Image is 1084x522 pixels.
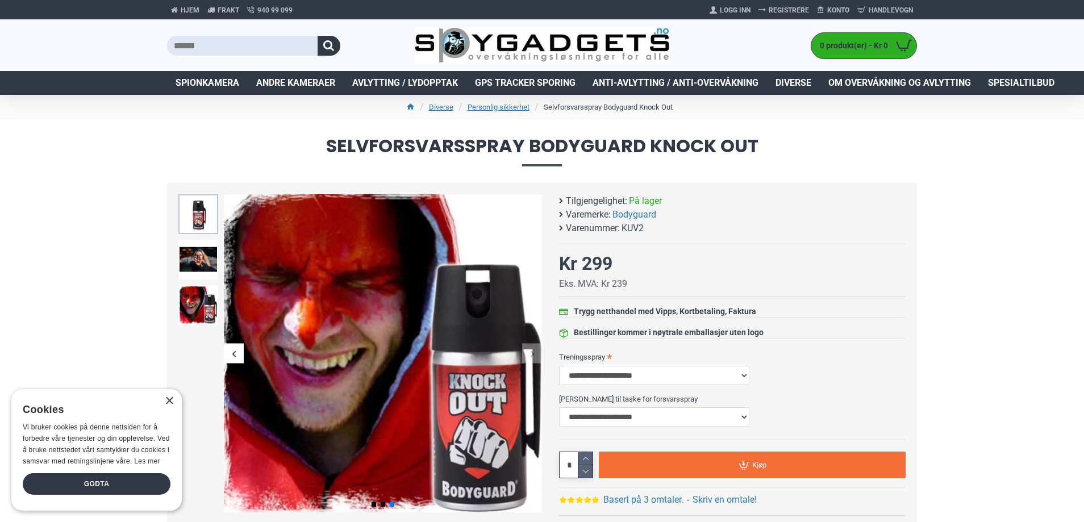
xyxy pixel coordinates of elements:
[381,502,385,507] span: Go to slide 2
[178,194,218,234] img: Forsvarsspray - Lovlig Pepperspray - SpyGadgets.no
[176,76,239,90] span: Spionkamera
[769,5,809,15] span: Registrere
[23,423,170,465] span: Vi bruker cookies på denne nettsiden for å forbedre våre tjenester og din opplevelse. Ved å bruke...
[828,76,971,90] span: Om overvåkning og avlytting
[629,194,662,208] span: På lager
[706,1,754,19] a: Logg Inn
[566,208,611,222] b: Varemerke:
[466,71,584,95] a: GPS Tracker Sporing
[813,1,853,19] a: Konto
[754,1,813,19] a: Registrere
[559,390,906,408] label: [PERSON_NAME] til taske for forsvarsspray
[566,222,620,235] b: Varenummer:
[390,502,394,507] span: Go to slide 3
[134,457,160,465] a: Les mer, opens a new window
[853,1,917,19] a: Handlevogn
[566,194,627,208] b: Tilgjengelighet:
[559,348,906,366] label: Treningsspray
[720,5,751,15] span: Logg Inn
[622,222,644,235] span: KUV2
[693,493,757,507] a: Skriv en omtale!
[811,40,891,52] span: 0 produkt(er) - Kr 0
[224,344,244,364] div: Previous slide
[167,137,917,166] span: Selvforsvarsspray Bodyguard Knock Out
[827,5,849,15] span: Konto
[415,27,670,64] img: SpyGadgets.no
[224,194,542,512] img: Forsvarsspray - Lovlig Pepperspray - SpyGadgets.no
[248,71,344,95] a: Andre kameraer
[165,397,173,406] div: Close
[352,76,458,90] span: Avlytting / Lydopptak
[584,71,767,95] a: Anti-avlytting / Anti-overvåkning
[475,76,576,90] span: GPS Tracker Sporing
[178,240,218,279] img: Forsvarsspray - Lovlig Pepperspray - SpyGadgets.no
[603,493,683,507] a: Basert på 3 omtaler.
[979,71,1063,95] a: Spesialtilbud
[612,208,656,222] a: Bodyguard
[522,344,542,364] div: Next slide
[429,102,453,113] a: Diverse
[256,76,335,90] span: Andre kameraer
[820,71,979,95] a: Om overvåkning og avlytting
[776,76,811,90] span: Diverse
[468,102,530,113] a: Personlig sikkerhet
[752,461,766,469] span: Kjøp
[181,5,199,15] span: Hjem
[167,71,248,95] a: Spionkamera
[767,71,820,95] a: Diverse
[178,285,218,325] img: Forsvarsspray - Lovlig Pepperspray - SpyGadgets.no
[257,5,293,15] span: 940 99 099
[559,250,612,277] div: Kr 299
[869,5,913,15] span: Handlevogn
[988,76,1054,90] span: Spesialtilbud
[574,306,756,318] div: Trygg netthandel med Vipps, Kortbetaling, Faktura
[593,76,758,90] span: Anti-avlytting / Anti-overvåkning
[344,71,466,95] a: Avlytting / Lydopptak
[23,398,163,422] div: Cookies
[574,327,764,339] div: Bestillinger kommer i nøytrale emballasjer uten logo
[23,473,170,495] div: Godta
[218,5,239,15] span: Frakt
[811,33,916,59] a: 0 produkt(er) - Kr 0
[372,502,376,507] span: Go to slide 1
[687,494,689,505] b: -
